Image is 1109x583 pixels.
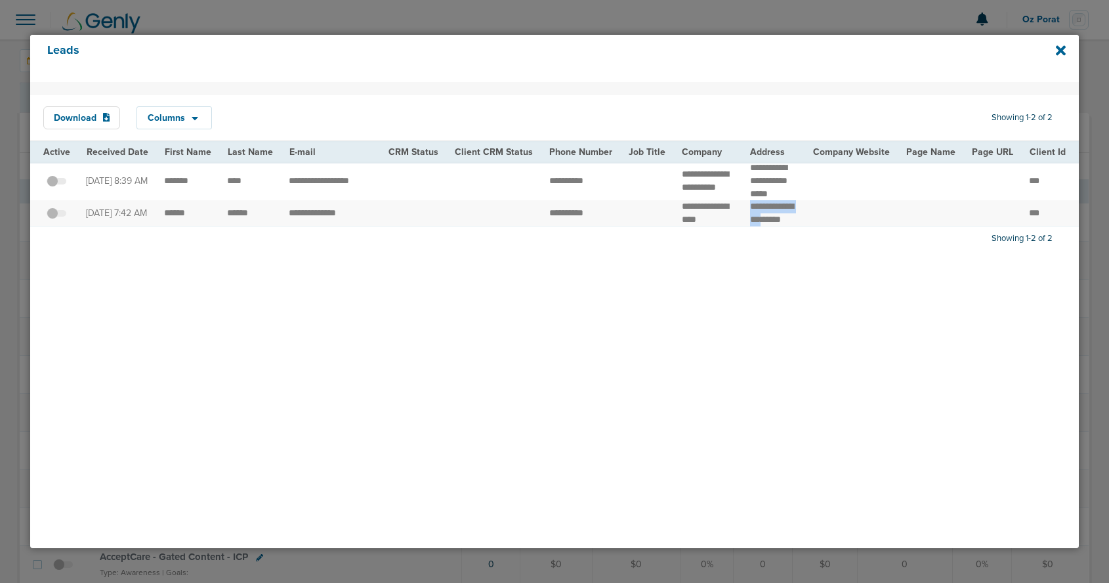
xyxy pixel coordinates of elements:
span: Phone Number [549,146,612,158]
th: Company Website [805,142,898,162]
span: Columns [148,114,185,123]
span: First Name [165,146,211,158]
span: Last Name [228,146,273,158]
span: Client Id [1030,146,1066,158]
span: Showing 1-2 of 2 [992,112,1053,123]
th: Page Name [898,142,963,162]
span: Received Date [87,146,148,158]
td: [DATE] 8:39 AM [78,162,156,200]
th: Client CRM Status [447,142,541,162]
h4: Leads [47,43,964,74]
td: [DATE] 7:42 AM [78,200,156,227]
th: Address [742,142,805,162]
th: Company [674,142,742,162]
span: Showing 1-2 of 2 [992,233,1053,244]
span: E-mail [289,146,316,158]
button: Download [43,106,121,129]
span: CRM Status [388,146,438,158]
th: Job Title [621,142,674,162]
span: Active [43,146,70,158]
span: Page URL [972,146,1013,158]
